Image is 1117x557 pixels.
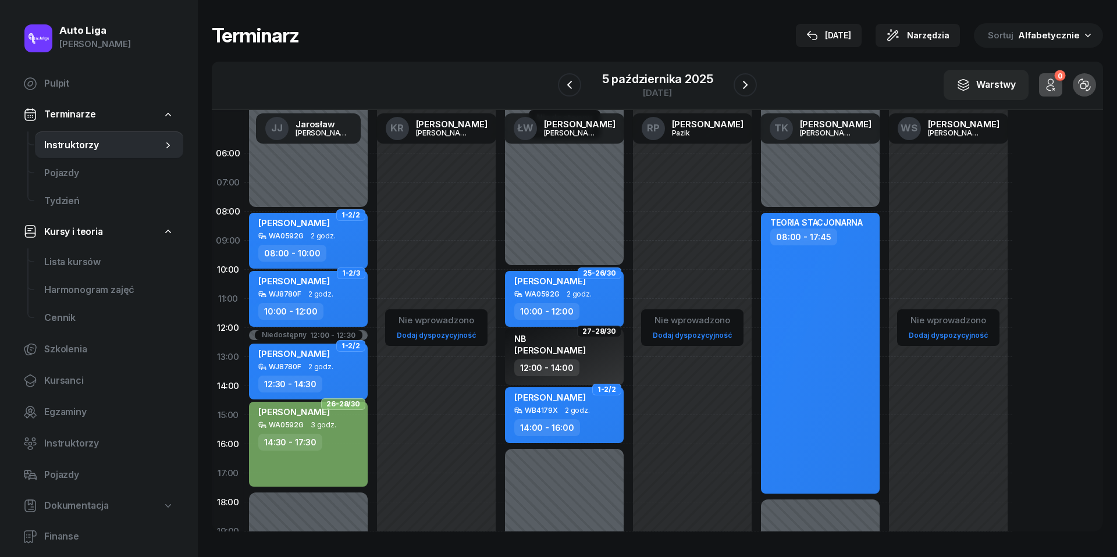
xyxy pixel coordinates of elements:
a: Dodaj dyspozycyjność [904,329,993,342]
a: Tydzień [35,187,183,215]
span: Tydzień [44,194,174,209]
a: Finanse [14,523,183,551]
div: WJ8780F [269,290,301,298]
span: 3 godz. [311,421,336,429]
div: 08:00 - 17:45 [770,228,837,245]
div: [PERSON_NAME] [59,37,131,52]
div: [PERSON_NAME] [416,129,472,137]
span: RP [647,123,660,133]
button: 0 [1039,73,1062,97]
span: Cennik [44,310,174,326]
div: Jarosław [296,120,351,128]
div: 14:30 - 17:30 [258,434,322,451]
div: 14:00 [212,372,244,401]
span: 27-28/30 [582,330,616,333]
div: 12:00 - 14:00 [514,359,579,376]
div: Nie wprowadzono [392,313,481,328]
span: [PERSON_NAME] [514,392,586,403]
div: [PERSON_NAME] [928,129,984,137]
div: Auto Liga [59,26,131,35]
div: 10:00 [212,255,244,284]
h1: Terminarz [212,25,299,46]
span: 2 godz. [567,290,592,298]
span: Kursy i teoria [44,224,103,240]
div: 13:00 [212,342,244,372]
div: 10:00 - 12:00 [514,303,579,320]
div: 06:00 [212,139,244,168]
span: Instruktorzy [44,436,174,451]
a: Instruktorzy [14,430,183,458]
div: 0 [1054,70,1065,81]
div: Warstwy [956,77,1016,92]
a: Kursanci [14,367,183,395]
div: [PERSON_NAME] [800,129,856,137]
button: Narzędzia [876,24,960,47]
div: NB [514,334,586,344]
div: [DATE] [806,28,851,42]
span: Egzaminy [44,405,174,420]
span: [PERSON_NAME] [514,276,586,287]
span: Pojazdy [44,467,174,483]
span: 2 godz. [308,363,333,371]
span: JJ [271,123,283,133]
a: Egzaminy [14,398,183,426]
div: Pazik [672,129,728,137]
button: Warstwy [944,70,1029,100]
div: WB4179X [525,406,558,414]
span: Pulpit [44,76,174,91]
div: Niedostępny [262,331,307,339]
div: [PERSON_NAME] [416,120,488,128]
span: Pojazdy [44,166,174,181]
a: Dodaj dyspozycyjność [648,329,737,342]
div: 5 października 2025 [602,73,713,85]
div: [PERSON_NAME] [544,129,600,137]
div: [PERSON_NAME] [928,120,999,128]
div: WJ8780F [269,363,301,370]
a: Dodaj dyspozycyjność [392,329,481,342]
span: 1-2/2 [341,214,360,216]
div: 15:00 [212,401,244,430]
a: Dokumentacja [14,492,183,519]
span: TK [774,123,788,133]
button: Nie wprowadzonoDodaj dyspozycyjność [392,310,481,345]
div: WA0592G [269,421,304,429]
button: Sortuj Alfabetycznie [974,23,1103,48]
a: JJJarosław[PERSON_NAME] [256,113,361,144]
span: 2 godz. [311,232,336,240]
a: ŁW[PERSON_NAME][PERSON_NAME] [504,113,625,144]
div: WA0592G [525,290,560,298]
a: Cennik [35,304,183,332]
button: Niedostępny12:00 - 12:30 [262,331,355,339]
span: Harmonogram zajęć [44,283,174,298]
div: Nie wprowadzono [648,313,737,328]
span: [PERSON_NAME] [514,345,586,356]
div: 07:00 [212,168,244,197]
span: Alfabetycznie [1018,30,1080,41]
a: TK[PERSON_NAME][PERSON_NAME] [760,113,881,144]
button: [DATE] [796,24,862,47]
div: 19:00 [212,517,244,546]
span: Instruktorzy [44,138,162,153]
span: 1-2/3 [342,272,360,274]
span: [PERSON_NAME] [258,406,330,417]
div: 08:00 [212,197,244,226]
a: Harmonogram zajęć [35,276,183,304]
div: 11:00 [212,284,244,313]
div: 14:00 - 16:00 [514,419,580,436]
div: [DATE] [602,88,713,97]
span: Sortuj [988,28,1016,43]
span: Dokumentacja [44,498,109,513]
span: Szkolenia [44,342,174,357]
a: Szkolenia [14,335,183,363]
div: [PERSON_NAME] [544,120,616,128]
button: Nie wprowadzonoDodaj dyspozycyjność [648,310,737,345]
a: RP[PERSON_NAME]Pazik [632,113,753,144]
a: Pojazdy [35,159,183,187]
span: Kursanci [44,373,174,388]
span: WS [901,123,917,133]
div: 09:00 [212,226,244,255]
span: Narzędzia [907,28,949,42]
a: KR[PERSON_NAME][PERSON_NAME] [376,113,497,144]
span: ŁW [517,123,533,133]
div: [PERSON_NAME] [672,120,744,128]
